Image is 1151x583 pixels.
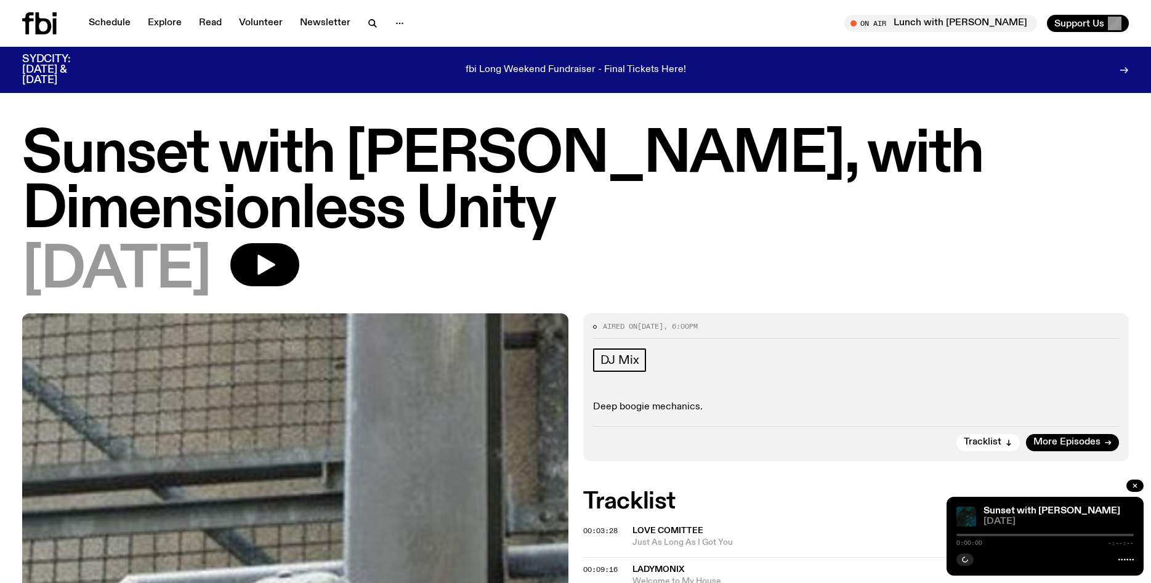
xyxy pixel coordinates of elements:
a: Sunset with [PERSON_NAME] [983,506,1120,516]
span: DJ Mix [600,353,639,367]
a: Volunteer [232,15,290,32]
span: Support Us [1054,18,1104,29]
button: 00:03:28 [583,528,618,534]
span: [DATE] [983,517,1134,526]
h1: Sunset with [PERSON_NAME], with Dimensionless Unity [22,127,1129,238]
p: Deep boogie mechanics. [593,401,1120,413]
span: LADYMONIX [632,565,684,574]
span: [DATE] [22,243,211,299]
a: Explore [140,15,189,32]
span: Aired on [603,321,637,331]
h3: SYDCITY: [DATE] & [DATE] [22,54,101,86]
span: Love Comittee [632,526,703,535]
a: DJ Mix [593,348,647,372]
button: Tracklist [956,434,1020,451]
span: 00:09:16 [583,565,618,574]
a: Newsletter [293,15,358,32]
span: [DATE] [637,321,663,331]
button: 00:09:16 [583,566,618,573]
button: Support Us [1047,15,1129,32]
span: 00:03:28 [583,526,618,536]
span: Tracklist [964,438,1001,447]
button: On AirLunch with [PERSON_NAME] [844,15,1037,32]
span: 0:00:00 [956,540,982,546]
p: fbi Long Weekend Fundraiser - Final Tickets Here! [466,65,686,76]
h2: Tracklist [583,491,1129,513]
a: Read [192,15,229,32]
a: More Episodes [1026,434,1119,451]
a: Schedule [81,15,138,32]
span: Just As Long As I Got You [632,537,1129,549]
span: , 6:00pm [663,321,698,331]
span: -:--:-- [1108,540,1134,546]
span: More Episodes [1033,438,1101,447]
